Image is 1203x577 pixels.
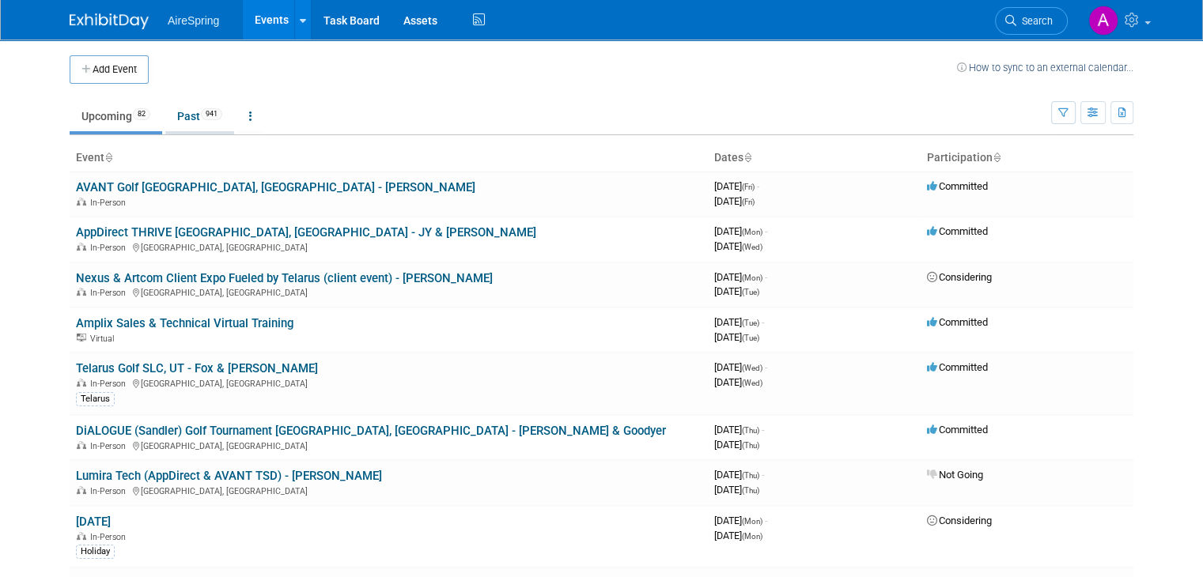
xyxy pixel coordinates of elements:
span: Considering [927,515,992,526]
span: (Thu) [742,441,759,450]
span: Virtual [90,334,119,344]
span: (Mon) [742,228,762,236]
span: - [762,424,764,436]
img: In-Person Event [77,198,86,206]
div: [GEOGRAPHIC_DATA], [GEOGRAPHIC_DATA] [76,240,702,253]
img: Angie Handal [1088,6,1118,36]
div: [GEOGRAPHIC_DATA], [GEOGRAPHIC_DATA] [76,376,702,389]
span: AireSpring [168,14,219,27]
div: [GEOGRAPHIC_DATA], [GEOGRAPHIC_DATA] [76,484,702,496]
span: (Thu) [742,426,759,435]
a: Telarus Golf SLC, UT - Fox & [PERSON_NAME] [76,361,318,375]
span: (Wed) [742,243,762,251]
a: Sort by Start Date [743,151,751,164]
span: Committed [927,180,988,192]
span: 82 [133,108,150,120]
span: In-Person [90,288,131,298]
span: [DATE] [714,225,767,237]
span: [DATE] [714,195,755,207]
button: Add Event [70,55,149,84]
span: Committed [927,316,988,328]
a: Amplix Sales & Technical Virtual Training [76,316,293,330]
span: (Tue) [742,334,759,342]
span: In-Person [90,243,131,253]
span: (Tue) [742,319,759,327]
span: (Mon) [742,517,762,526]
th: Participation [921,145,1133,172]
th: Event [70,145,708,172]
span: [DATE] [714,439,759,451]
a: Past941 [165,101,234,131]
span: [DATE] [714,376,762,388]
a: Search [995,7,1068,35]
span: (Wed) [742,364,762,372]
span: Committed [927,225,988,237]
img: ExhibitDay [70,13,149,29]
span: In-Person [90,532,131,542]
span: (Wed) [742,379,762,387]
img: In-Person Event [77,379,86,387]
span: [DATE] [714,515,767,526]
span: [DATE] [714,180,759,192]
span: (Thu) [742,471,759,480]
span: - [765,361,767,373]
span: [DATE] [714,469,764,481]
a: AppDirect THRIVE [GEOGRAPHIC_DATA], [GEOGRAPHIC_DATA] - JY & [PERSON_NAME] [76,225,536,239]
span: In-Person [90,486,131,496]
span: - [765,515,767,526]
span: [DATE] [714,484,759,496]
div: Holiday [76,545,115,559]
span: - [757,180,759,192]
div: Telarus [76,392,115,406]
span: (Tue) [742,288,759,296]
div: [GEOGRAPHIC_DATA], [GEOGRAPHIC_DATA] [76,439,702,451]
span: In-Person [90,198,131,208]
img: In-Person Event [77,532,86,540]
img: In-Person Event [77,486,86,494]
span: Committed [927,361,988,373]
span: Search [1016,15,1053,27]
th: Dates [708,145,921,172]
span: Considering [927,271,992,283]
a: DiALOGUE (Sandler) Golf Tournament [GEOGRAPHIC_DATA], [GEOGRAPHIC_DATA] - [PERSON_NAME] & Goodyer [76,424,666,438]
a: Nexus & Artcom Client Expo Fueled by Telarus (client event) - [PERSON_NAME] [76,271,493,285]
span: (Fri) [742,183,755,191]
span: [DATE] [714,331,759,343]
span: (Fri) [742,198,755,206]
span: [DATE] [714,240,762,252]
a: Sort by Event Name [104,151,112,164]
span: [DATE] [714,361,767,373]
img: In-Person Event [77,243,86,251]
a: [DATE] [76,515,111,529]
span: - [765,271,767,283]
span: (Thu) [742,486,759,495]
div: [GEOGRAPHIC_DATA], [GEOGRAPHIC_DATA] [76,285,702,298]
span: (Mon) [742,273,762,282]
img: In-Person Event [77,288,86,296]
span: - [765,225,767,237]
a: Upcoming82 [70,101,162,131]
a: AVANT Golf [GEOGRAPHIC_DATA], [GEOGRAPHIC_DATA] - [PERSON_NAME] [76,180,475,194]
img: In-Person Event [77,441,86,449]
span: In-Person [90,441,131,451]
a: Lumira Tech (AppDirect & AVANT TSD) - [PERSON_NAME] [76,469,382,483]
span: [DATE] [714,530,762,541]
span: - [762,469,764,481]
span: In-Person [90,379,131,389]
a: Sort by Participation Type [993,151,1001,164]
span: Committed [927,424,988,436]
span: Not Going [927,469,983,481]
span: [DATE] [714,424,764,436]
span: [DATE] [714,271,767,283]
img: Virtual Event [77,334,86,341]
span: [DATE] [714,316,764,328]
span: 941 [201,108,222,120]
a: How to sync to an external calendar... [957,62,1133,74]
span: - [762,316,764,328]
span: (Mon) [742,532,762,541]
span: [DATE] [714,285,759,297]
